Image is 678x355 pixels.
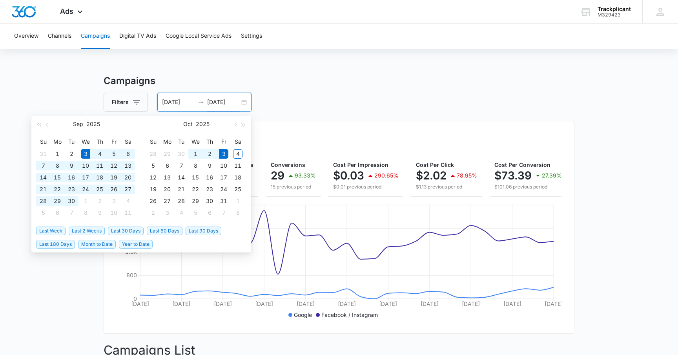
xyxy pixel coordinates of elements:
tspan: [DATE] [338,300,356,307]
div: 10 [109,208,118,218]
tspan: [DATE] [421,300,439,307]
div: 27 [123,185,133,194]
div: 29 [53,196,62,206]
button: Sep [73,116,83,132]
td: 2025-10-17 [217,172,231,183]
th: Th [202,135,217,148]
td: 2025-10-12 [146,172,160,183]
td: 2025-09-14 [36,172,50,183]
td: 2025-11-01 [231,195,245,207]
p: 93.33% [295,173,316,178]
p: 290.65% [374,173,399,178]
div: 23 [67,185,76,194]
div: 5 [148,161,158,170]
button: Campaigns [81,24,110,49]
p: 15 previous period [271,183,316,190]
th: Mo [50,135,64,148]
div: 14 [177,173,186,182]
div: 30 [205,196,214,206]
div: 16 [67,173,76,182]
tspan: [DATE] [131,300,149,307]
td: 2025-09-11 [93,160,107,172]
td: 2025-09-29 [50,195,64,207]
th: We [78,135,93,148]
td: 2025-09-27 [121,183,135,195]
div: 28 [38,196,48,206]
div: 28 [177,196,186,206]
div: 16 [205,173,214,182]
td: 2025-09-05 [107,148,121,160]
div: 15 [191,173,200,182]
div: 20 [162,185,172,194]
p: $0.03 [333,169,364,182]
td: 2025-09-13 [121,160,135,172]
div: 18 [95,173,104,182]
td: 2025-10-06 [50,207,64,219]
div: 3 [162,208,172,218]
td: 2025-09-28 [146,148,160,160]
td: 2025-10-22 [188,183,202,195]
div: 30 [67,196,76,206]
div: 26 [148,196,158,206]
td: 2025-10-24 [217,183,231,195]
td: 2025-10-26 [146,195,160,207]
td: 2025-11-07 [217,207,231,219]
td: 2025-10-02 [93,195,107,207]
span: to [198,99,204,105]
div: 7 [67,208,76,218]
div: 25 [233,185,242,194]
div: 29 [162,149,172,159]
span: Last Week [36,227,66,235]
tspan: [DATE] [379,300,397,307]
th: Tu [64,135,78,148]
td: 2025-09-30 [64,195,78,207]
div: 9 [95,208,104,218]
div: 12 [148,173,158,182]
p: 29 [271,169,284,182]
td: 2025-10-10 [107,207,121,219]
button: Settings [241,24,262,49]
th: Mo [160,135,174,148]
tspan: [DATE] [503,300,521,307]
td: 2025-09-08 [50,160,64,172]
div: 27 [162,196,172,206]
div: 6 [162,161,172,170]
div: 29 [191,196,200,206]
div: 30 [177,149,186,159]
p: $101.06 previous period [494,183,562,190]
td: 2025-11-05 [188,207,202,219]
span: Last 180 Days [36,240,75,249]
td: 2025-09-06 [121,148,135,160]
div: 9 [67,161,76,170]
input: End date [207,98,240,106]
th: Fr [107,135,121,148]
button: Channels [48,24,71,49]
tspan: [DATE] [297,300,315,307]
button: Overview [14,24,38,49]
td: 2025-10-08 [188,160,202,172]
td: 2025-09-04 [93,148,107,160]
div: 3 [109,196,118,206]
div: 1 [53,149,62,159]
td: 2025-10-01 [188,148,202,160]
div: 24 [219,185,228,194]
td: 2025-10-16 [202,172,217,183]
td: 2025-10-03 [107,195,121,207]
button: Filters [104,93,148,112]
th: We [188,135,202,148]
td: 2025-11-03 [160,207,174,219]
td: 2025-10-07 [174,160,188,172]
td: 2025-10-09 [93,207,107,219]
p: $73.39 [494,169,532,182]
td: 2025-10-25 [231,183,245,195]
td: 2025-10-05 [36,207,50,219]
td: 2025-09-10 [78,160,93,172]
div: 14 [38,173,48,182]
div: account id [598,12,631,18]
div: 6 [123,149,133,159]
td: 2025-11-04 [174,207,188,219]
div: 7 [38,161,48,170]
h3: Campaigns [104,74,574,88]
div: 2 [205,149,214,159]
td: 2025-09-12 [107,160,121,172]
